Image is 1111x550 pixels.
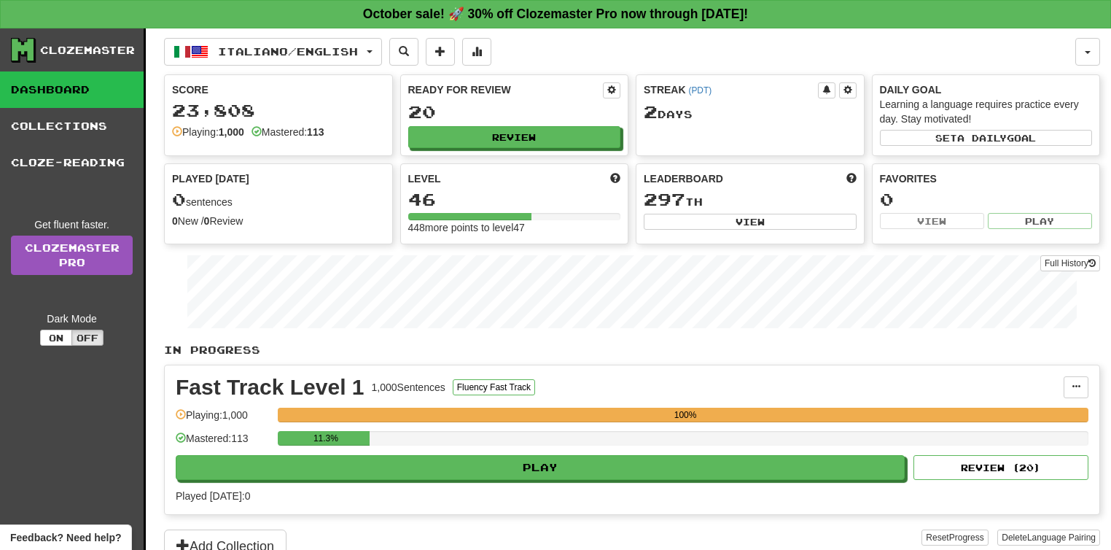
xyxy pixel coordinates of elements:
[644,214,857,230] button: View
[453,379,535,395] button: Fluency Fast Track
[913,455,1088,480] button: Review (20)
[426,38,455,66] button: Add sentence to collection
[610,171,620,186] span: Score more points to level up
[363,7,748,21] strong: October sale! 🚀 30% off Clozemaster Pro now through [DATE]!
[1027,532,1096,543] span: Language Pairing
[172,82,385,97] div: Score
[172,214,385,228] div: New / Review
[40,43,135,58] div: Clozemaster
[880,130,1093,146] button: Seta dailygoal
[644,171,723,186] span: Leaderboard
[176,408,270,432] div: Playing: 1,000
[307,126,324,138] strong: 113
[71,330,104,346] button: Off
[282,408,1088,422] div: 100%
[172,215,178,227] strong: 0
[921,530,988,546] button: ResetProgress
[644,190,857,209] div: th
[408,82,604,97] div: Ready for Review
[176,490,250,502] span: Played [DATE]: 0
[172,101,385,120] div: 23,808
[408,103,621,121] div: 20
[11,236,133,275] a: ClozemasterPro
[408,171,441,186] span: Level
[880,213,984,229] button: View
[880,97,1093,126] div: Learning a language requires practice every day. Stay motivated!
[997,530,1100,546] button: DeleteLanguage Pairing
[408,126,621,148] button: Review
[172,189,186,209] span: 0
[11,217,133,232] div: Get fluent faster.
[688,85,712,96] a: (PDT)
[644,103,857,122] div: Day s
[252,125,324,139] div: Mastered:
[644,101,658,122] span: 2
[40,330,72,346] button: On
[988,213,1092,229] button: Play
[176,431,270,455] div: Mastered: 113
[176,455,905,480] button: Play
[11,311,133,326] div: Dark Mode
[218,45,358,58] span: Italiano / English
[389,38,418,66] button: Search sentences
[172,171,249,186] span: Played [DATE]
[164,343,1100,357] p: In Progress
[408,190,621,209] div: 46
[880,171,1093,186] div: Favorites
[949,532,984,543] span: Progress
[1040,255,1100,271] button: Full History
[219,126,244,138] strong: 1,000
[880,190,1093,209] div: 0
[846,171,857,186] span: This week in points, UTC
[880,82,1093,97] div: Daily Goal
[408,220,621,235] div: 448 more points to level 47
[957,133,1007,143] span: a daily
[172,125,244,139] div: Playing:
[644,82,818,97] div: Streak
[176,376,365,398] div: Fast Track Level 1
[462,38,491,66] button: More stats
[282,431,369,446] div: 11.3%
[204,215,210,227] strong: 0
[10,530,121,545] span: Open feedback widget
[164,38,382,66] button: Italiano/English
[644,189,685,209] span: 297
[372,380,445,395] div: 1,000 Sentences
[172,190,385,209] div: sentences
